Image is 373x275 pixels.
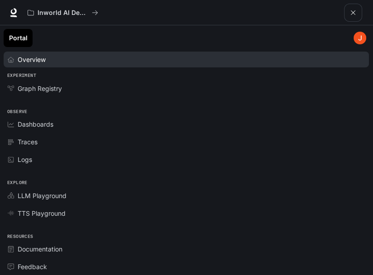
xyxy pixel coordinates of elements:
span: LLM Playground [18,191,66,200]
a: Feedback [4,259,369,275]
span: Documentation [18,244,62,254]
a: Overview [4,52,369,67]
a: Dashboards [4,116,369,132]
button: open drawer [344,4,362,22]
img: User avatar [354,32,366,44]
a: Traces [4,134,369,150]
a: LLM Playground [4,188,369,204]
span: Traces [18,137,38,147]
button: User avatar [351,29,369,47]
a: TTS Playground [4,205,369,221]
span: Logs [18,155,32,164]
a: Documentation [4,241,369,257]
span: Overview [18,55,46,64]
a: Portal [4,29,33,47]
span: Graph Registry [18,84,62,93]
span: TTS Playground [18,209,66,218]
button: All workspaces [24,4,102,22]
span: Dashboards [18,119,53,129]
span: Feedback [18,262,47,271]
a: Graph Registry [4,81,369,96]
p: Inworld AI Demos [38,9,88,17]
a: Logs [4,152,369,167]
